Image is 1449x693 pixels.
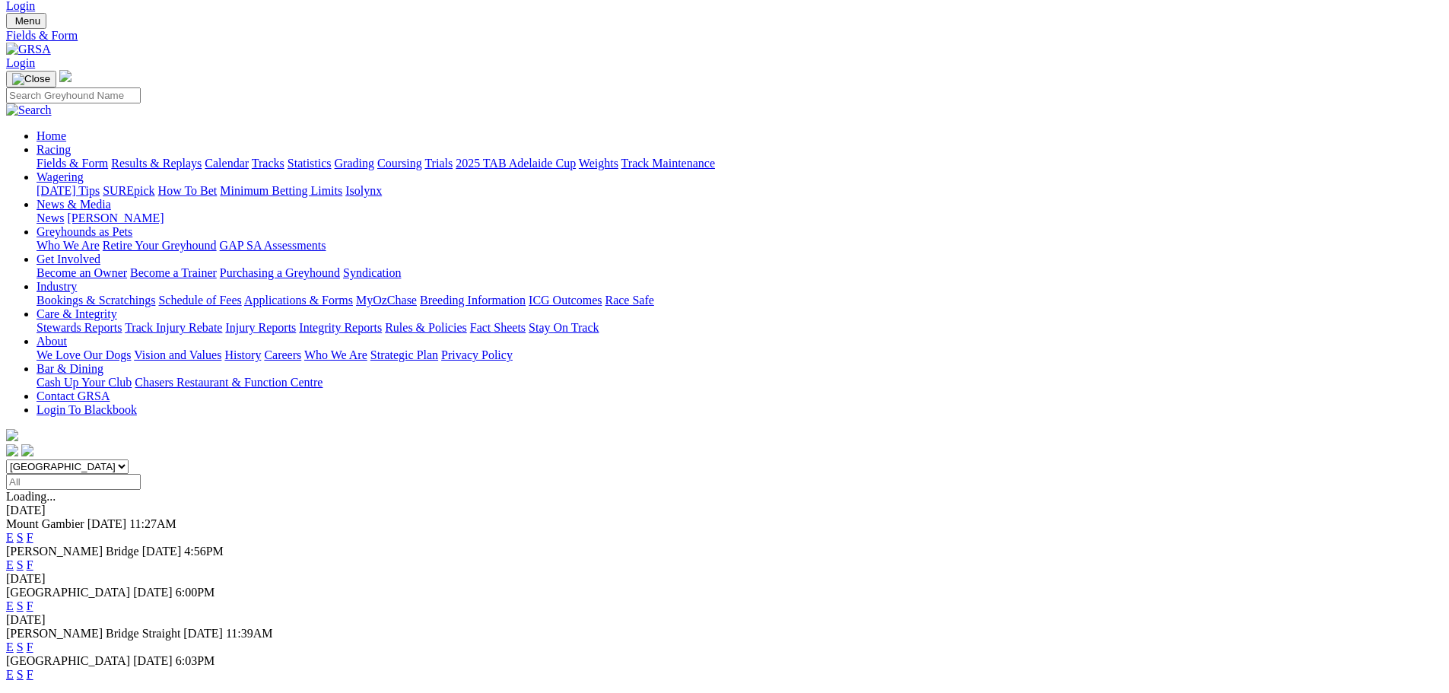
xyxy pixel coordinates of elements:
[133,654,173,667] span: [DATE]
[37,157,108,170] a: Fields & Form
[6,504,1443,517] div: [DATE]
[37,266,127,279] a: Become an Owner
[6,71,56,87] button: Toggle navigation
[224,348,261,361] a: History
[37,170,84,183] a: Wagering
[37,294,155,307] a: Bookings & Scratchings
[529,321,599,334] a: Stay On Track
[456,157,576,170] a: 2025 TAB Adelaide Cup
[225,321,296,334] a: Injury Reports
[385,321,467,334] a: Rules & Policies
[6,572,1443,586] div: [DATE]
[27,668,33,681] a: F
[135,376,323,389] a: Chasers Restaurant & Function Centre
[420,294,526,307] a: Breeding Information
[37,239,1443,253] div: Greyhounds as Pets
[377,157,422,170] a: Coursing
[37,129,66,142] a: Home
[6,517,84,530] span: Mount Gambier
[441,348,513,361] a: Privacy Policy
[27,558,33,571] a: F
[17,641,24,653] a: S
[125,321,222,334] a: Track Injury Rebate
[37,307,117,320] a: Care & Integrity
[17,599,24,612] a: S
[37,225,132,238] a: Greyhounds as Pets
[37,266,1443,280] div: Get Involved
[37,211,64,224] a: News
[37,348,1443,362] div: About
[37,211,1443,225] div: News & Media
[37,403,137,416] a: Login To Blackbook
[621,157,715,170] a: Track Maintenance
[59,70,71,82] img: logo-grsa-white.png
[579,157,618,170] a: Weights
[345,184,382,197] a: Isolynx
[158,184,218,197] a: How To Bet
[15,15,40,27] span: Menu
[6,490,56,503] span: Loading...
[370,348,438,361] a: Strategic Plan
[184,545,224,558] span: 4:56PM
[37,348,131,361] a: We Love Our Dogs
[27,641,33,653] a: F
[335,157,374,170] a: Grading
[6,43,51,56] img: GRSA
[470,321,526,334] a: Fact Sheets
[226,627,273,640] span: 11:39AM
[6,668,14,681] a: E
[27,599,33,612] a: F
[6,13,46,29] button: Toggle navigation
[12,73,50,85] img: Close
[130,266,217,279] a: Become a Trainer
[37,143,71,156] a: Racing
[134,348,221,361] a: Vision and Values
[21,444,33,456] img: twitter.svg
[264,348,301,361] a: Careers
[6,654,130,667] span: [GEOGRAPHIC_DATA]
[87,517,127,530] span: [DATE]
[111,157,202,170] a: Results & Replays
[288,157,332,170] a: Statistics
[304,348,367,361] a: Who We Are
[27,531,33,544] a: F
[6,87,141,103] input: Search
[356,294,417,307] a: MyOzChase
[6,56,35,69] a: Login
[6,586,130,599] span: [GEOGRAPHIC_DATA]
[158,294,241,307] a: Schedule of Fees
[6,599,14,612] a: E
[6,627,180,640] span: [PERSON_NAME] Bridge Straight
[6,444,18,456] img: facebook.svg
[37,294,1443,307] div: Industry
[37,198,111,211] a: News & Media
[103,239,217,252] a: Retire Your Greyhound
[6,531,14,544] a: E
[220,266,340,279] a: Purchasing a Greyhound
[6,29,1443,43] a: Fields & Form
[37,239,100,252] a: Who We Are
[17,558,24,571] a: S
[103,184,154,197] a: SUREpick
[176,586,215,599] span: 6:00PM
[37,157,1443,170] div: Racing
[6,613,1443,627] div: [DATE]
[605,294,653,307] a: Race Safe
[37,376,132,389] a: Cash Up Your Club
[129,517,176,530] span: 11:27AM
[205,157,249,170] a: Calendar
[252,157,284,170] a: Tracks
[529,294,602,307] a: ICG Outcomes
[37,280,77,293] a: Industry
[6,558,14,571] a: E
[37,184,1443,198] div: Wagering
[17,668,24,681] a: S
[6,429,18,441] img: logo-grsa-white.png
[37,376,1443,389] div: Bar & Dining
[6,103,52,117] img: Search
[6,641,14,653] a: E
[37,362,103,375] a: Bar & Dining
[183,627,223,640] span: [DATE]
[299,321,382,334] a: Integrity Reports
